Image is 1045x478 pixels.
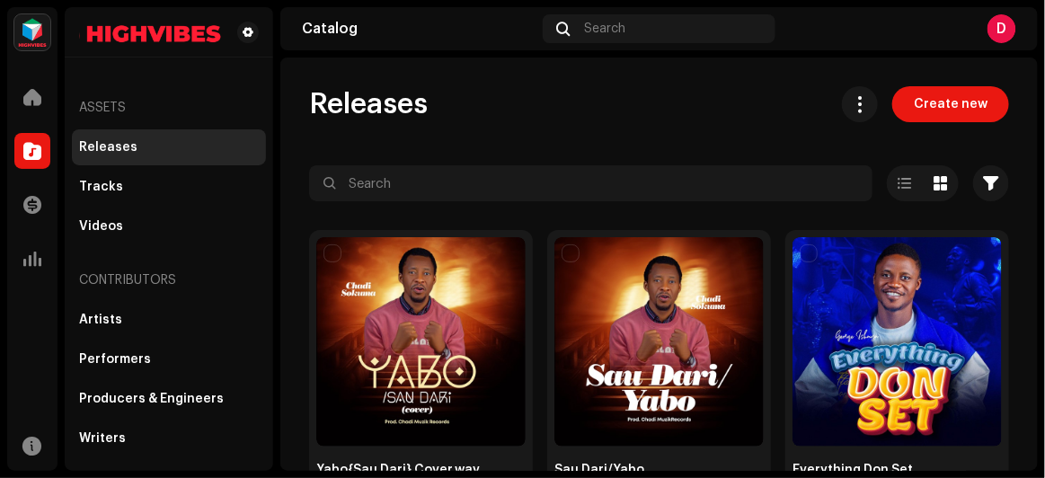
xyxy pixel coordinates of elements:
[914,86,987,122] span: Create new
[72,169,266,205] re-m-nav-item: Tracks
[302,22,536,36] div: Catalog
[987,14,1016,43] div: D
[72,129,266,165] re-m-nav-item: Releases
[72,259,266,302] re-a-nav-header: Contributors
[72,420,266,456] re-m-nav-item: Writers
[79,140,137,155] div: Releases
[72,341,266,377] re-m-nav-item: Performers
[79,180,123,194] div: Tracks
[79,431,126,446] div: Writers
[79,352,151,367] div: Performers
[892,86,1009,122] button: Create new
[79,392,224,406] div: Producers & Engineers
[79,219,123,234] div: Videos
[14,14,50,50] img: feab3aad-9b62-475c-8caf-26f15a9573ee
[309,165,872,201] input: Search
[79,22,230,43] img: d4093022-bcd4-44a3-a5aa-2cc358ba159b
[72,381,266,417] re-m-nav-item: Producers & Engineers
[79,313,122,327] div: Artists
[585,22,626,36] span: Search
[72,302,266,338] re-m-nav-item: Artists
[309,86,428,122] span: Releases
[72,208,266,244] re-m-nav-item: Videos
[72,86,266,129] re-a-nav-header: Assets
